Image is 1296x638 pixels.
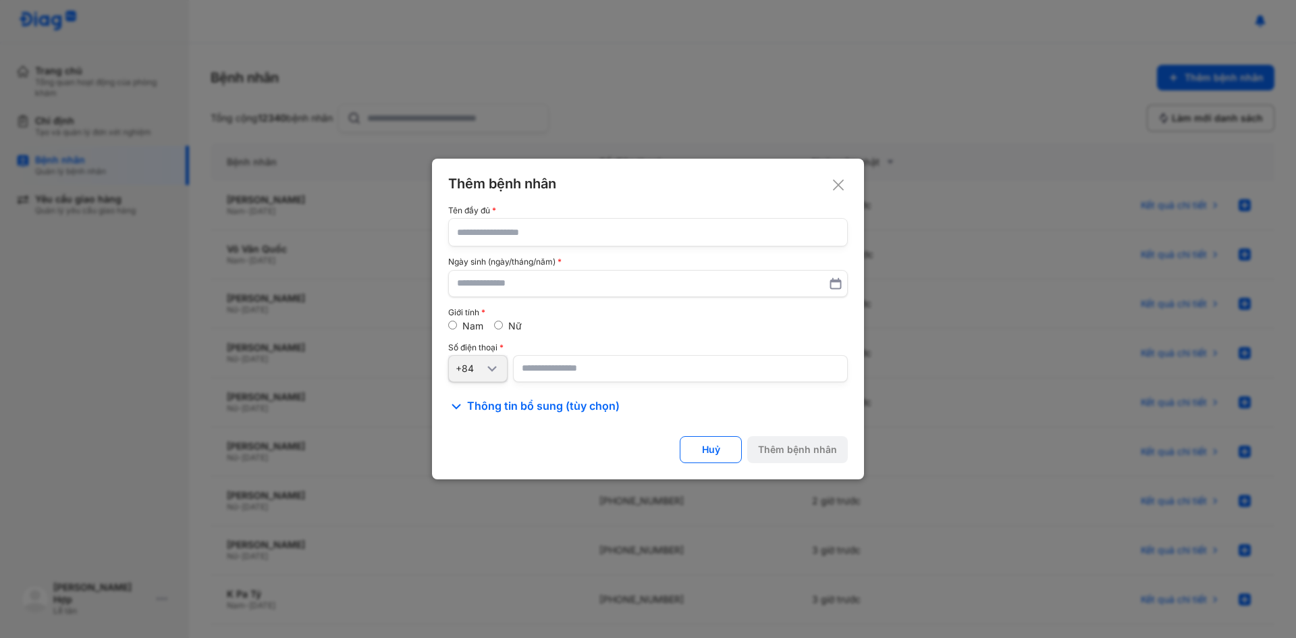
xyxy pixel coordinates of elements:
label: Nam [462,320,483,331]
div: Ngày sinh (ngày/tháng/năm) [448,257,848,267]
div: Thêm bệnh nhân [448,175,848,192]
div: Tên đầy đủ [448,206,848,215]
button: Thêm bệnh nhân [747,436,848,463]
button: Huỷ [680,436,742,463]
div: +84 [456,363,484,375]
span: Thông tin bổ sung (tùy chọn) [467,398,620,415]
div: Thêm bệnh nhân [758,444,837,456]
div: Số điện thoại [448,343,848,352]
div: Giới tính [448,308,848,317]
label: Nữ [508,320,522,331]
